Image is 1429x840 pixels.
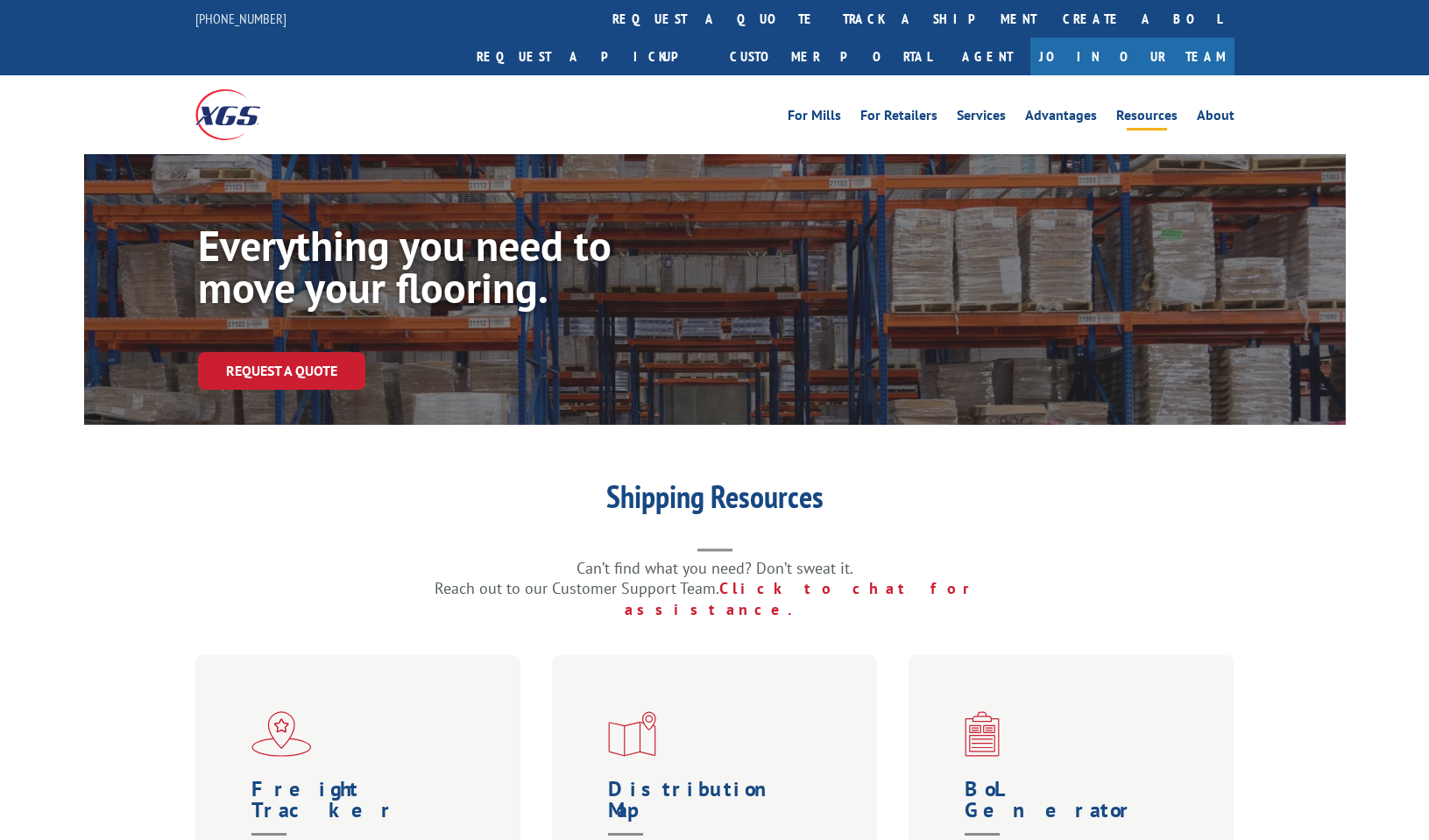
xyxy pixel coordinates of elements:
[717,38,944,75] a: Customer Portal
[965,711,1000,757] img: xgs-icon-bo-l-generator-red
[1116,109,1178,128] a: Resources
[608,711,656,757] img: xgs-icon-distribution-map-red
[1030,38,1234,75] a: Join Our Team
[195,10,287,27] a: [PHONE_NUMBER]
[198,352,365,390] a: Request a Quote
[860,109,937,128] a: For Retailers
[1025,109,1097,128] a: Advantages
[957,109,1006,128] a: Services
[364,558,1065,620] p: Can’t find what you need? Don’t sweat it. Reach out to our Customer Support Team.
[251,711,312,757] img: xgs-icon-flagship-distribution-model-red
[1197,109,1234,128] a: About
[364,481,1065,521] h1: Shipping Resources
[625,578,994,619] a: Click to chat for assistance.
[944,38,1030,75] a: Agent
[788,109,841,128] a: For Mills
[463,38,717,75] a: Request a pickup
[198,224,724,317] h1: Everything you need to move your flooring.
